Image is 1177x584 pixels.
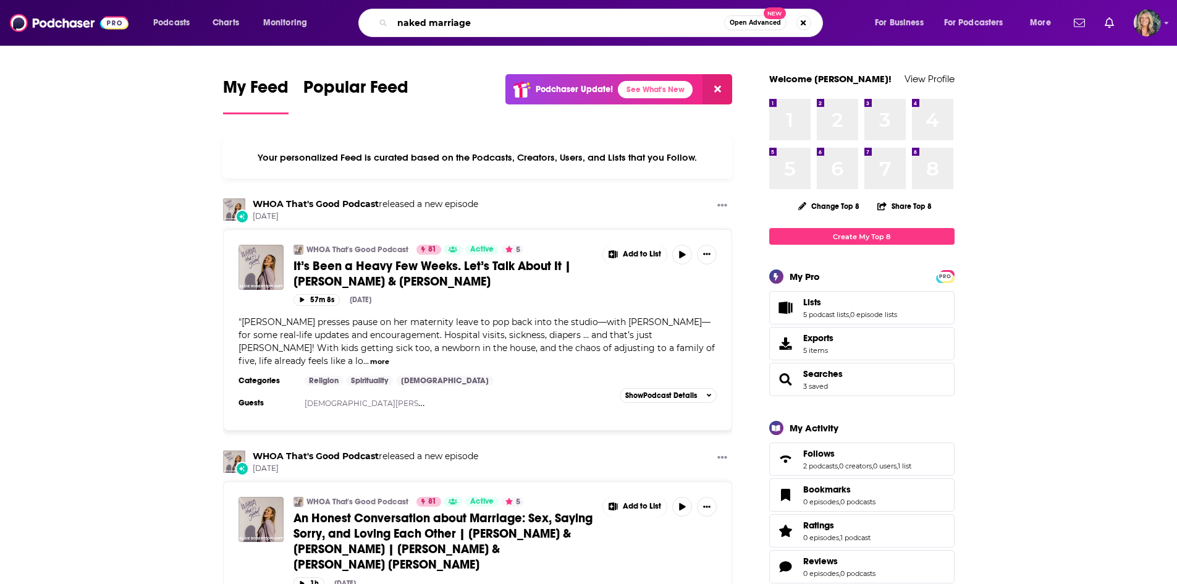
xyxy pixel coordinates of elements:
[697,497,717,517] button: Show More Button
[363,355,369,366] span: ...
[803,533,839,542] a: 0 episodes
[238,245,284,290] a: It’s Been a Heavy Few Weeks. Let’s Talk About It | Sadie Robertson Huff & Christian Huff
[774,451,798,468] a: Follows
[774,522,798,540] a: Ratings
[803,448,911,459] a: Follows
[849,310,850,319] span: ,
[938,271,953,281] a: PRO
[866,13,939,33] button: open menu
[1021,13,1066,33] button: open menu
[898,462,911,470] a: 1 list
[223,198,245,221] a: WHOA That's Good Podcast
[396,376,494,386] a: [DEMOGRAPHIC_DATA]
[803,346,833,355] span: 5 items
[803,297,897,308] a: Lists
[803,310,849,319] a: 5 podcast lists
[465,497,499,507] a: Active
[416,245,441,255] a: 81
[253,451,478,462] h3: released a new episode
[873,462,896,470] a: 0 users
[769,550,955,583] span: Reviews
[293,245,303,255] img: WHOA That's Good Podcast
[803,484,875,495] a: Bookmarks
[428,243,436,256] span: 81
[791,198,867,214] button: Change Top 8
[840,533,871,542] a: 1 podcast
[790,422,838,434] div: My Activity
[238,398,294,408] h3: Guests
[944,14,1003,32] span: For Podcasters
[620,388,717,403] button: ShowPodcast Details
[1069,12,1090,33] a: Show notifications dropdown
[774,335,798,352] span: Exports
[769,363,955,396] span: Searches
[840,569,875,578] a: 0 podcasts
[223,137,733,179] div: Your personalized Feed is curated based on the Podcasts, Creators, Users, and Lists that you Follow.
[803,332,833,344] span: Exports
[803,497,839,506] a: 0 episodes
[1100,12,1119,33] a: Show notifications dropdown
[416,497,441,507] a: 81
[838,462,839,470] span: ,
[803,520,871,531] a: Ratings
[803,382,828,391] a: 3 saved
[293,510,594,572] a: An Honest Conversation about Marriage: Sex, Saying Sorry, and Loving Each Other | [PERSON_NAME] &...
[905,73,955,85] a: View Profile
[769,73,892,85] a: Welcome [PERSON_NAME]!
[293,294,340,306] button: 57m 8s
[235,209,249,223] div: New Episode
[303,77,408,105] span: Popular Feed
[769,514,955,548] span: Ratings
[293,497,303,507] img: WHOA That's Good Podcast
[724,15,787,30] button: Open AdvancedNew
[470,243,494,256] span: Active
[205,13,247,33] a: Charts
[223,451,245,473] img: WHOA That's Good Podcast
[253,211,478,222] span: [DATE]
[697,245,717,264] button: Show More Button
[1134,9,1161,36] img: User Profile
[1134,9,1161,36] button: Show profile menu
[346,376,393,386] a: Spirituality
[712,451,732,466] button: Show More Button
[428,496,436,508] span: 81
[153,14,190,32] span: Podcasts
[235,462,249,475] div: New Episode
[803,297,821,308] span: Lists
[803,462,838,470] a: 2 podcasts
[774,558,798,575] a: Reviews
[938,272,953,281] span: PRO
[502,497,524,507] button: 5
[850,310,897,319] a: 0 episode lists
[764,7,786,19] span: New
[255,13,323,33] button: open menu
[145,13,206,33] button: open menu
[293,258,594,289] a: It’s Been a Heavy Few Weeks. Let’s Talk About It | [PERSON_NAME] & [PERSON_NAME]
[896,462,898,470] span: ,
[840,497,875,506] a: 0 podcasts
[803,569,839,578] a: 0 episodes
[253,451,379,462] a: WHOA That's Good Podcast
[774,371,798,388] a: Searches
[839,462,872,470] a: 0 creators
[293,510,593,572] span: An Honest Conversation about Marriage: Sex, Saying Sorry, and Loving Each Other | [PERSON_NAME] &...
[623,502,661,511] span: Add to List
[370,9,835,37] div: Search podcasts, credits, & more...
[470,496,494,508] span: Active
[774,299,798,316] a: Lists
[618,81,693,98] a: See What's New
[293,258,571,289] span: It’s Been a Heavy Few Weeks. Let’s Talk About It | [PERSON_NAME] & [PERSON_NAME]
[536,84,613,95] p: Podchaser Update!
[790,271,820,282] div: My Pro
[253,198,478,210] h3: released a new episode
[1134,9,1161,36] span: Logged in as lisa.beech
[712,198,732,214] button: Show More Button
[502,245,524,255] button: 5
[238,497,284,542] img: An Honest Conversation about Marriage: Sex, Saying Sorry, and Loving Each Other | Sadie & Christi...
[263,14,307,32] span: Monitoring
[625,391,697,400] span: Show Podcast Details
